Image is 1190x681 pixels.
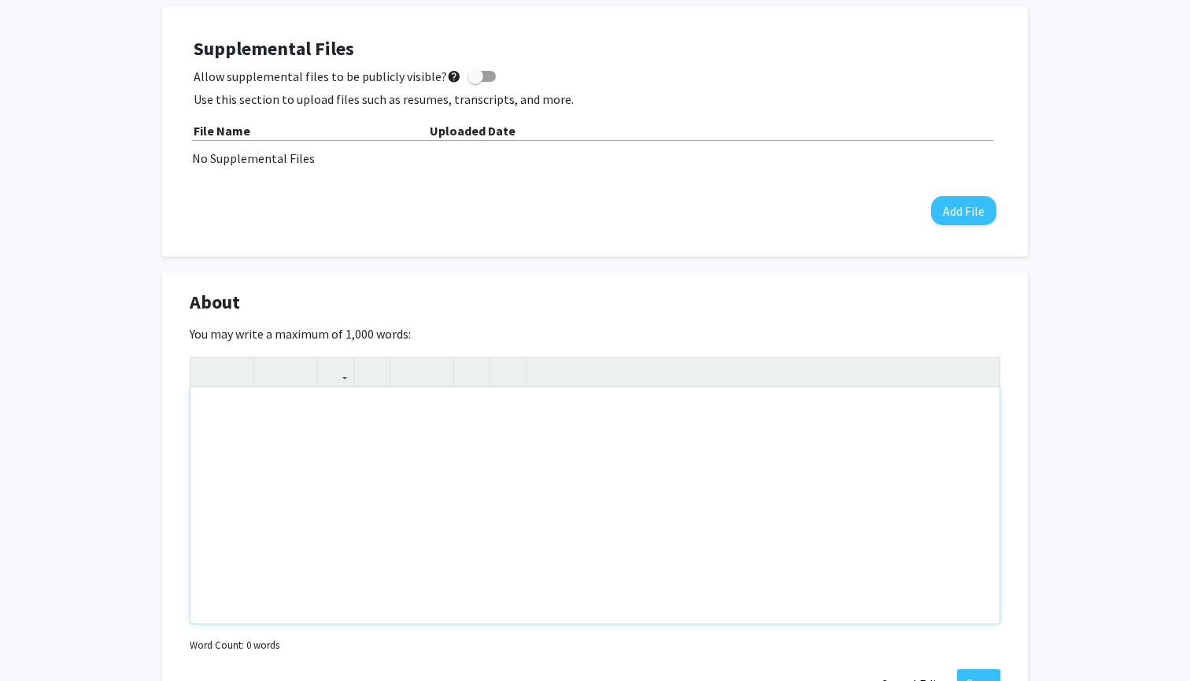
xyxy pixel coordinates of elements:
button: Strong (Ctrl + B) [194,357,222,385]
b: Uploaded Date [430,123,516,139]
span: Allow supplemental files to be publicly visible? [194,67,461,86]
div: Note to users with screen readers: Please deactivate our accessibility plugin for this page as it... [190,387,1000,624]
iframe: Chat [12,610,67,669]
div: No Supplemental Files [192,149,998,168]
button: Ordered list [422,357,449,385]
button: Unordered list [394,357,422,385]
small: Word Count: 0 words [190,638,279,653]
button: Subscript [286,357,313,385]
button: Insert horizontal rule [494,357,522,385]
mat-icon: help [447,67,461,86]
button: Superscript [258,357,286,385]
h4: Supplemental Files [194,38,996,61]
button: Fullscreen [968,357,996,385]
button: Emphasis (Ctrl + I) [222,357,249,385]
button: Link [322,357,349,385]
button: Insert Image [358,357,386,385]
button: Remove format [458,357,486,385]
span: About [190,288,240,316]
b: File Name [194,123,250,139]
p: Use this section to upload files such as resumes, transcripts, and more. [194,90,996,109]
label: You may write a maximum of 1,000 words: [190,324,411,343]
button: Add File [931,196,996,225]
